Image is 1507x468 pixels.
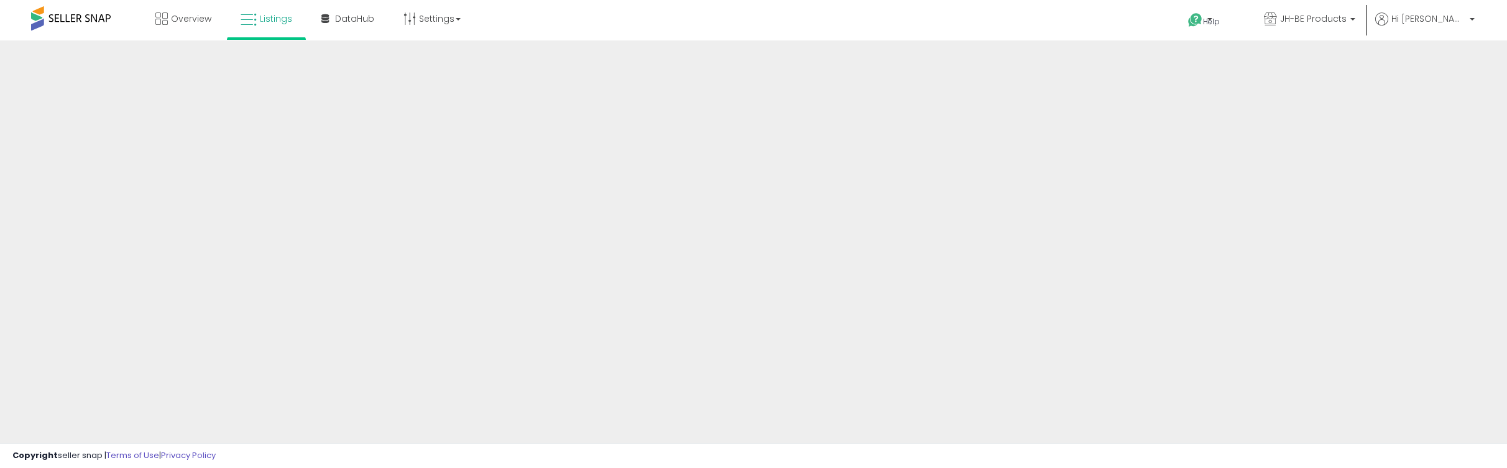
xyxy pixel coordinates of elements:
a: Privacy Policy [161,449,216,461]
span: Listings [260,12,292,25]
a: Hi [PERSON_NAME] [1375,12,1475,40]
span: Help [1203,16,1220,27]
a: Help [1178,3,1244,40]
span: Hi [PERSON_NAME] [1391,12,1466,25]
div: seller snap | | [12,450,216,462]
strong: Copyright [12,449,58,461]
a: Terms of Use [106,449,159,461]
span: Overview [171,12,211,25]
span: DataHub [335,12,374,25]
span: JH-BE Products [1280,12,1347,25]
i: Get Help [1187,12,1203,28]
